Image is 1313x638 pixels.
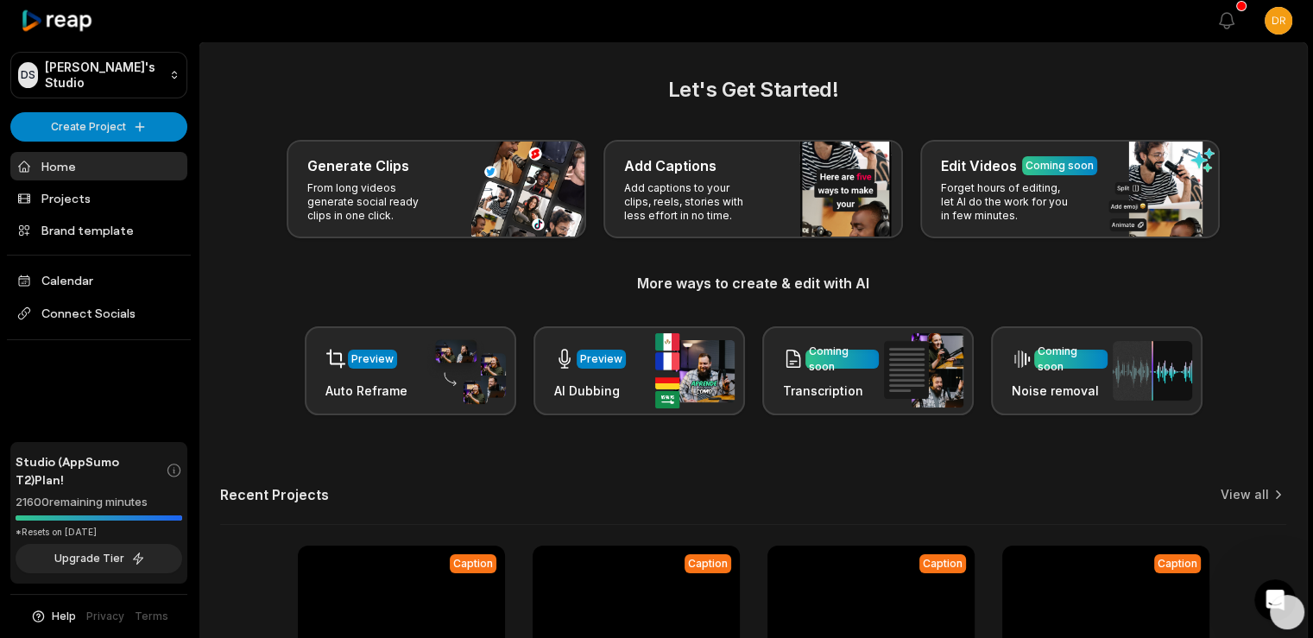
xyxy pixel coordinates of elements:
[580,351,622,367] div: Preview
[220,486,329,503] h2: Recent Projects
[1038,344,1104,375] div: Coming soon
[307,155,409,176] h3: Generate Clips
[624,155,716,176] h3: Add Captions
[10,152,187,180] a: Home
[16,526,182,539] div: *Resets on [DATE]
[1026,158,1094,174] div: Coming soon
[351,351,394,367] div: Preview
[220,273,1286,294] h3: More ways to create & edit with AI
[10,266,187,294] a: Calendar
[16,544,182,573] button: Upgrade Tier
[135,609,168,624] a: Terms
[884,333,963,407] img: transcription.png
[325,382,407,400] h3: Auto Reframe
[1221,486,1269,503] a: View all
[10,298,187,329] span: Connect Socials
[783,382,879,400] h3: Transcription
[30,609,76,624] button: Help
[10,112,187,142] button: Create Project
[941,181,1075,223] p: Forget hours of editing, let AI do the work for you in few minutes.
[18,62,38,88] div: DS
[426,338,506,405] img: auto_reframe.png
[941,155,1017,176] h3: Edit Videos
[809,344,875,375] div: Coming soon
[16,494,182,511] div: 21600 remaining minutes
[307,181,441,223] p: From long videos generate social ready clips in one click.
[10,216,187,244] a: Brand template
[624,181,758,223] p: Add captions to your clips, reels, stories with less effort in no time.
[220,74,1286,105] h2: Let's Get Started!
[86,609,124,624] a: Privacy
[52,609,76,624] span: Help
[1254,579,1296,621] iframe: Intercom live chat
[655,333,735,408] img: ai_dubbing.png
[554,382,626,400] h3: AI Dubbing
[16,452,166,489] span: Studio (AppSumo T2) Plan!
[1012,382,1108,400] h3: Noise removal
[10,184,187,212] a: Projects
[45,60,162,91] p: [PERSON_NAME]'s Studio
[1113,341,1192,401] img: noise_removal.png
